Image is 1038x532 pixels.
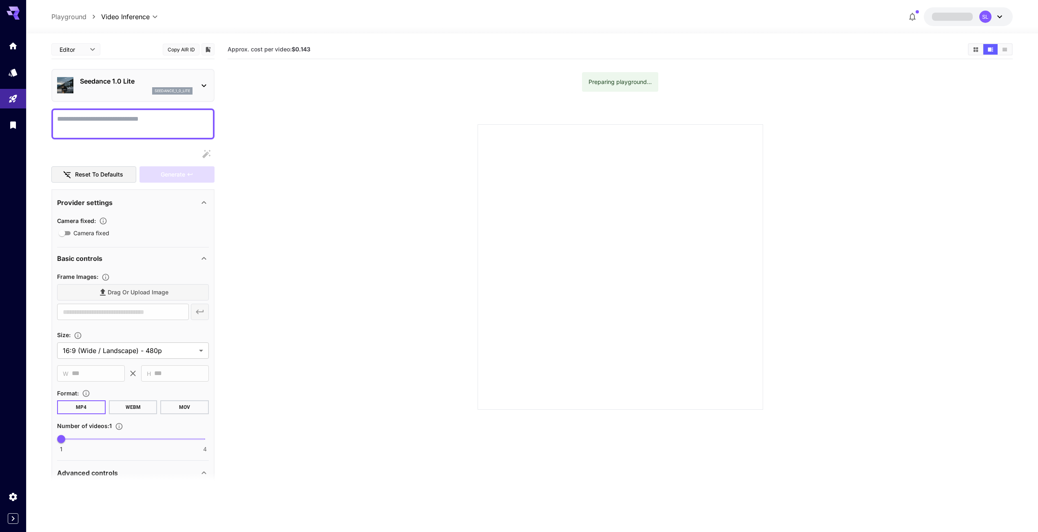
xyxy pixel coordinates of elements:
[57,422,112,429] span: Number of videos : 1
[924,7,1013,26] button: SL
[204,44,212,54] button: Add to library
[57,198,113,208] p: Provider settings
[60,445,62,453] span: 1
[57,254,102,263] p: Basic controls
[983,44,998,55] button: Show videos in video view
[57,400,106,414] button: MP4
[57,249,209,268] div: Basic controls
[8,120,18,130] div: Library
[155,88,190,94] p: seedance_1_0_lite
[98,273,113,281] button: Upload frame images.
[8,94,18,104] div: Playground
[112,422,126,430] button: Specify how many videos to generate in a single request. Each video generation will be charged se...
[57,390,79,397] span: Format :
[969,44,983,55] button: Show videos in grid view
[57,273,98,280] span: Frame Images :
[228,46,310,53] span: Approx. cost per video:
[80,76,193,86] p: Seedance 1.0 Lite
[8,67,18,77] div: Models
[8,492,18,502] div: Settings
[8,513,18,524] button: Expand sidebar
[57,217,96,224] span: Camera fixed :
[57,331,71,338] span: Size :
[71,331,85,340] button: Adjust the dimensions of the generated image by specifying its width and height in pixels, or sel...
[63,346,196,355] span: 16:9 (Wide / Landscape) - 480p
[51,12,101,22] nav: breadcrumb
[57,193,209,212] div: Provider settings
[63,369,69,378] span: W
[160,400,209,414] button: MOV
[968,43,1013,55] div: Show videos in grid viewShow videos in video viewShow videos in list view
[60,45,85,54] span: Editor
[57,73,209,98] div: Seedance 1.0 Liteseedance_1_0_lite
[57,468,118,478] p: Advanced controls
[8,41,18,51] div: Home
[589,75,652,89] div: Preparing playground...
[51,12,86,22] a: Playground
[57,463,209,483] div: Advanced controls
[101,12,150,22] span: Video Inference
[51,166,136,183] button: Reset to defaults
[163,44,199,55] button: Copy AIR ID
[147,369,151,378] span: H
[292,46,310,53] b: $0.143
[203,445,207,453] span: 4
[998,44,1012,55] button: Show videos in list view
[979,11,992,23] div: SL
[73,229,109,237] span: Camera fixed
[109,400,157,414] button: WEBM
[79,389,93,397] button: Choose the file format for the output video.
